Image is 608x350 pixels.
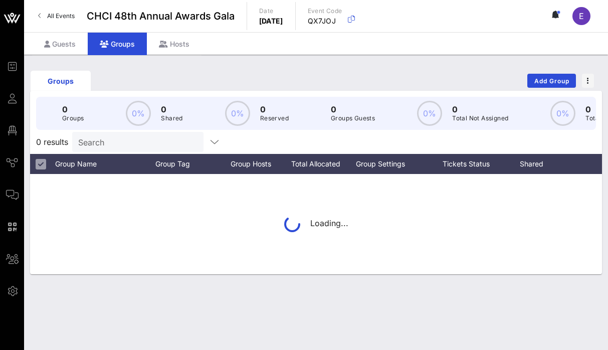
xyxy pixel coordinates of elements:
span: CHCI 48th Annual Awards Gala [87,9,235,24]
p: 0 [452,103,508,115]
p: Event Code [308,6,342,16]
p: Groups [62,113,84,123]
div: Group Settings [356,154,426,174]
div: Total Allocated [286,154,356,174]
div: Shared [506,154,566,174]
p: Shared [161,113,182,123]
button: Add Group [527,74,576,88]
div: E [572,7,590,25]
p: [DATE] [259,16,283,26]
span: 0 results [36,136,68,148]
p: Date [259,6,283,16]
p: Reserved [260,113,289,123]
div: Guests [32,33,88,55]
p: Total Not Assigned [452,113,508,123]
div: Group Hosts [226,154,286,174]
span: Add Group [534,77,570,85]
p: 0 [62,103,84,115]
p: 0 [260,103,289,115]
span: All Events [47,12,75,20]
p: QX7JOJ [308,16,342,26]
div: Groups [88,33,147,55]
span: E [579,11,584,21]
div: Group Tag [155,154,226,174]
div: Group Name [55,154,155,174]
div: Hosts [147,33,201,55]
a: All Events [32,8,81,24]
p: 0 [331,103,375,115]
div: Groups [31,76,91,86]
div: Loading... [284,216,348,232]
div: Tickets Status [426,154,506,174]
p: Groups Guests [331,113,375,123]
p: 0 [161,103,182,115]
